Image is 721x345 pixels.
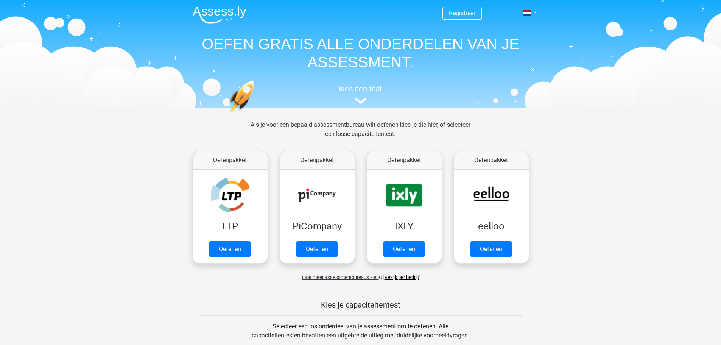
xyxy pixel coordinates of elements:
[187,84,535,104] a: kies een test
[199,300,522,309] h5: Kies je capaciteitentest
[449,9,475,17] a: Registreer
[187,35,535,71] h1: OEFEN GRATIS ALLE ONDERDELEN VAN JE ASSESSMENT.
[470,241,512,257] a: Oefenen
[355,98,366,104] img: assessment
[187,267,535,282] div: of
[302,275,379,280] span: Laat meer assessmentbureaus zien
[228,80,284,149] img: oefenen
[209,241,251,257] a: Oefenen
[193,6,246,24] img: Assessly
[244,120,477,148] div: Als je voor een bepaald assessmentbureau wilt oefenen kies je die hier, of selecteer een losse ca...
[296,241,338,257] a: Oefenen
[383,241,425,257] a: Oefenen
[187,84,535,93] h5: kies een test
[385,275,419,280] a: Bekijk per bedrijf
